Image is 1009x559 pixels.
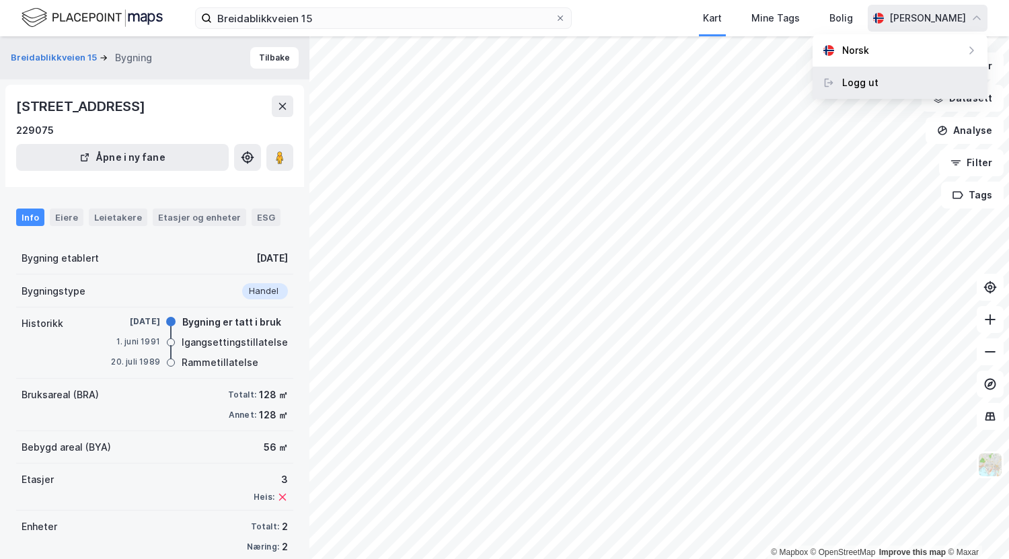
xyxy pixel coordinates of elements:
div: Heis: [254,492,274,502]
div: Rammetillatelse [182,355,258,371]
button: Tags [941,182,1004,209]
a: OpenStreetMap [811,548,876,557]
div: 56 ㎡ [264,439,288,455]
div: Mine Tags [751,10,800,26]
div: Totalt: [251,521,279,532]
div: Info [16,209,44,226]
div: Bebygd areal (BYA) [22,439,111,455]
div: Næring: [247,542,279,552]
div: Bruksareal (BRA) [22,387,99,403]
div: Eiere [50,209,83,226]
div: Logg ut [842,75,879,91]
div: [STREET_ADDRESS] [16,96,148,117]
div: Etasjer [22,472,54,488]
div: 2 [282,539,288,555]
a: Improve this map [879,548,946,557]
div: Igangsettingstillatelse [182,334,288,350]
div: Bygning er tatt i bruk [182,314,281,330]
div: Enheter [22,519,57,535]
button: Breidablikkveien 15 [11,51,100,65]
div: Historikk [22,315,63,332]
div: Bygning [115,50,152,66]
div: 128 ㎡ [259,407,288,423]
div: [DATE] [256,250,288,266]
a: Mapbox [771,548,808,557]
iframe: Chat Widget [942,494,1009,559]
div: 20. juli 1989 [106,356,160,368]
div: Annet: [229,410,256,420]
div: Etasjer og enheter [158,211,241,223]
div: Bolig [829,10,853,26]
div: Bygningstype [22,283,85,299]
div: [PERSON_NAME] [889,10,966,26]
div: Totalt: [228,389,256,400]
button: Tilbake [250,47,299,69]
div: 229075 [16,122,54,139]
input: Søk på adresse, matrikkel, gårdeiere, leietakere eller personer [212,8,555,28]
button: Filter [939,149,1004,176]
img: logo.f888ab2527a4732fd821a326f86c7f29.svg [22,6,163,30]
div: 1. juni 1991 [106,336,160,348]
div: 2 [282,519,288,535]
div: [DATE] [106,315,160,328]
div: Norsk [842,42,869,59]
div: Bygning etablert [22,250,99,266]
div: 3 [254,472,288,488]
div: Kart [703,10,722,26]
img: Z [977,452,1003,478]
div: Leietakere [89,209,147,226]
div: Kontrollprogram for chat [942,494,1009,559]
div: ESG [252,209,281,226]
button: Åpne i ny fane [16,144,229,171]
div: 128 ㎡ [259,387,288,403]
button: Analyse [926,117,1004,144]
